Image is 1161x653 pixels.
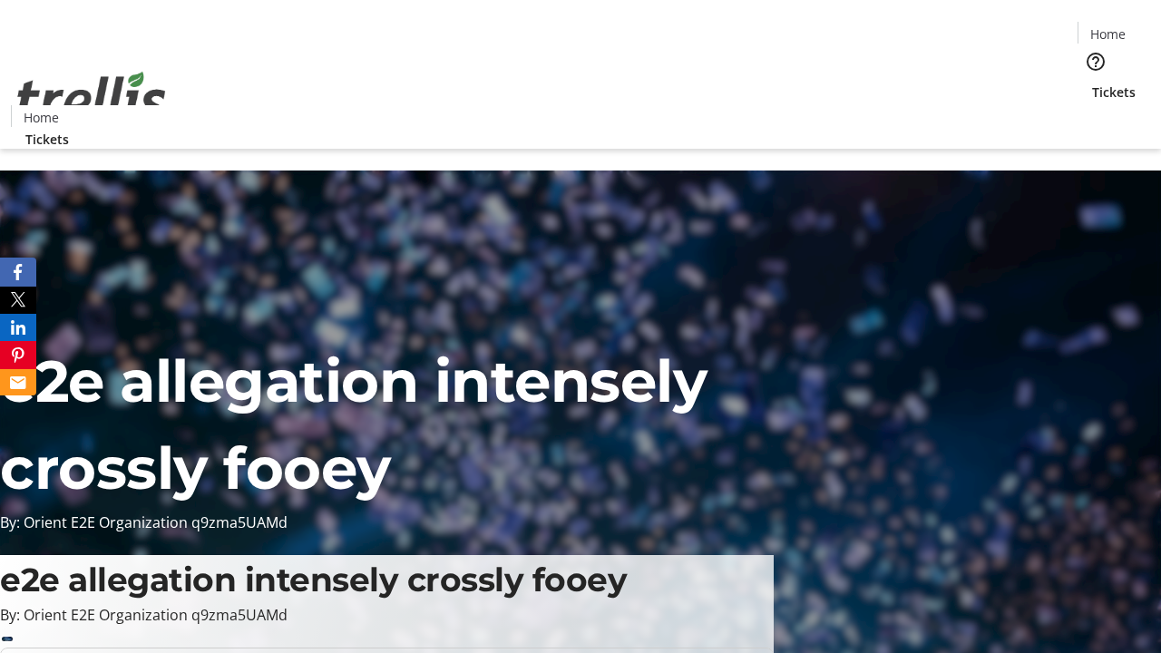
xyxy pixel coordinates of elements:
[1078,83,1150,102] a: Tickets
[1090,24,1126,44] span: Home
[11,52,172,142] img: Orient E2E Organization q9zma5UAMd's Logo
[25,130,69,149] span: Tickets
[1092,83,1136,102] span: Tickets
[11,130,83,149] a: Tickets
[1078,24,1137,44] a: Home
[1078,102,1114,138] button: Cart
[24,108,59,127] span: Home
[12,108,70,127] a: Home
[1078,44,1114,80] button: Help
